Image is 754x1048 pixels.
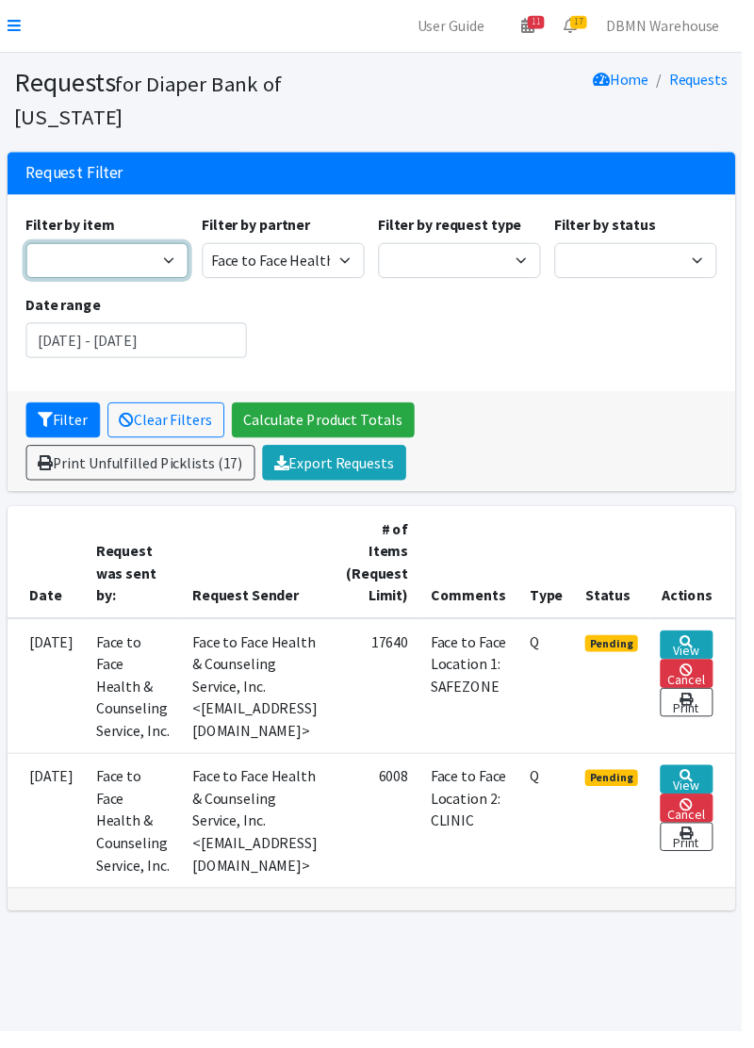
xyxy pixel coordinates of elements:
[385,217,531,239] label: Filter by request type
[409,8,507,45] a: User Guide
[87,629,185,766] td: Face to Face Health & Counseling Service, Inc.
[536,16,553,29] span: 11
[26,217,117,239] label: Filter by item
[109,409,228,445] a: Clear Filters
[15,72,287,132] small: for Diaper Bank of [US_STATE]
[558,8,601,45] a: 17
[426,629,527,766] td: Face to Face Location 1: SAFEZONE
[671,699,725,729] a: Print
[515,8,558,45] a: 11
[26,409,102,445] button: Filter
[601,8,746,45] a: DBMN Warehouse
[538,779,549,798] abbr: Quantity
[671,778,725,807] a: View
[87,515,185,629] th: Request was sent by:
[236,409,421,445] a: Calculate Product Totals
[184,515,338,629] th: Request Sender
[15,68,370,133] h1: Requests
[564,217,667,239] label: Filter by status
[671,641,725,670] a: View
[583,515,660,629] th: Status
[671,807,725,836] a: Cancel
[603,72,660,90] a: Home
[527,515,583,629] th: Type
[26,328,251,364] input: January 1, 2011 - December 31, 2011
[339,515,427,629] th: # of Items (Request Limit)
[8,629,87,766] td: [DATE]
[26,298,103,320] label: Date range
[267,452,413,488] a: Export Requests
[184,629,338,766] td: Face to Face Health & Counseling Service, Inc. <[EMAIL_ADDRESS][DOMAIN_NAME]>
[426,515,527,629] th: Comments
[8,766,87,903] td: [DATE]
[87,766,185,903] td: Face to Face Health & Counseling Service, Inc.
[8,515,87,629] th: Date
[680,72,740,90] a: Requests
[671,836,725,865] a: Print
[26,452,259,488] a: Print Unfulfilled Picklists (17)
[671,670,725,699] a: Cancel
[426,766,527,903] td: Face to Face Location 2: CLINIC
[660,515,747,629] th: Actions
[26,166,125,186] h3: Request Filter
[595,646,648,663] span: Pending
[205,217,316,239] label: Filter by partner
[339,629,427,766] td: 17640
[184,766,338,903] td: Face to Face Health & Counseling Service, Inc. <[EMAIL_ADDRESS][DOMAIN_NAME]>
[580,16,597,29] span: 17
[339,766,427,903] td: 6008
[595,782,648,799] span: Pending
[538,643,549,662] abbr: Quantity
